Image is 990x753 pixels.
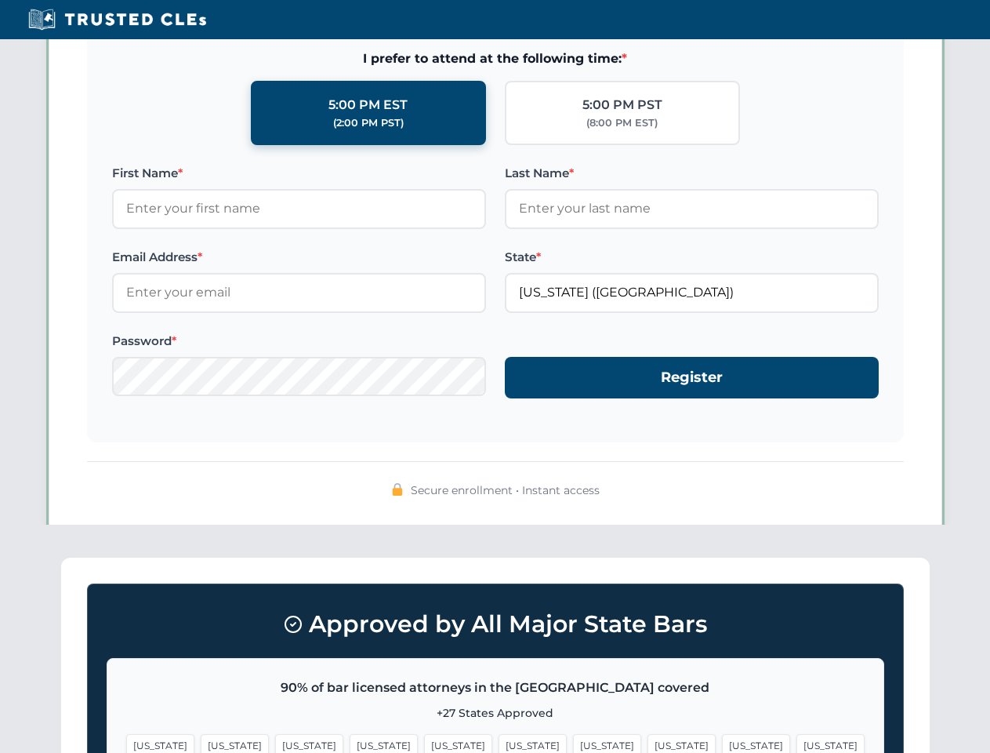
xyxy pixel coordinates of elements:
[126,704,865,722] p: +27 States Approved
[586,115,658,131] div: (8:00 PM EST)
[112,49,879,69] span: I prefer to attend at the following time:
[112,332,486,351] label: Password
[505,248,879,267] label: State
[328,95,408,115] div: 5:00 PM EST
[107,603,884,646] h3: Approved by All Major State Bars
[505,273,879,312] input: Florida (FL)
[505,164,879,183] label: Last Name
[582,95,662,115] div: 5:00 PM PST
[333,115,404,131] div: (2:00 PM PST)
[112,248,486,267] label: Email Address
[112,273,486,312] input: Enter your email
[126,678,865,698] p: 90% of bar licensed attorneys in the [GEOGRAPHIC_DATA] covered
[391,483,404,496] img: 🔒
[112,189,486,228] input: Enter your first name
[112,164,486,183] label: First Name
[24,8,211,31] img: Trusted CLEs
[505,357,879,398] button: Register
[505,189,879,228] input: Enter your last name
[411,482,600,499] span: Secure enrollment • Instant access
